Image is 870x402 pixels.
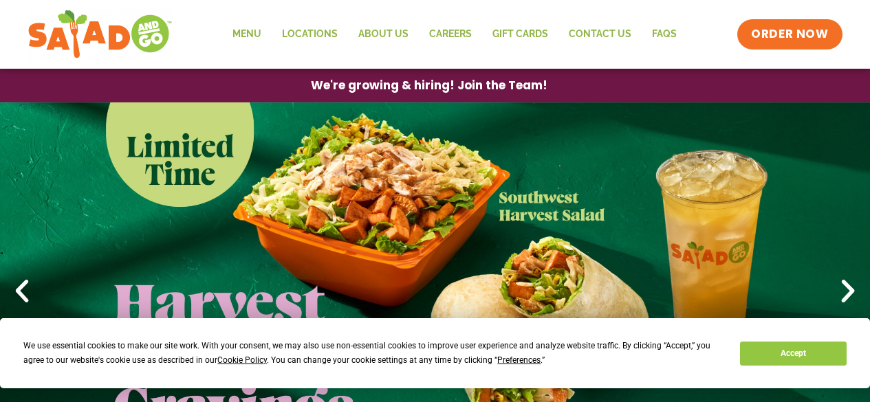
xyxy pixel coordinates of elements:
nav: Menu [222,19,687,50]
a: Menu [222,19,272,50]
span: We're growing & hiring! Join the Team! [311,80,547,91]
a: GIFT CARDS [482,19,558,50]
a: FAQs [642,19,687,50]
div: We use essential cookies to make our site work. With your consent, we may also use non-essential ... [23,339,724,368]
a: ORDER NOW [737,19,842,49]
a: Locations [272,19,348,50]
a: Careers [419,19,482,50]
span: ORDER NOW [751,26,828,43]
button: Accept [740,342,846,366]
a: About Us [348,19,419,50]
a: Contact Us [558,19,642,50]
a: We're growing & hiring! Join the Team! [290,69,568,102]
img: new-SAG-logo-768×292 [28,7,173,62]
span: Preferences [497,355,541,365]
span: Cookie Policy [217,355,267,365]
